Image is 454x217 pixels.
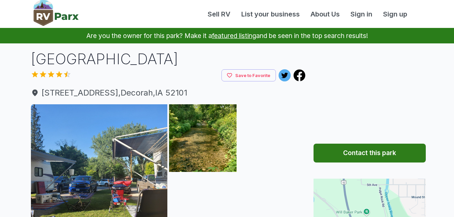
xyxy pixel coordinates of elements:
[221,69,276,82] button: Save to Favorite
[378,9,413,19] a: Sign up
[238,104,306,172] img: AAcXr8o95smXC3FmO-LLUazbp_r_zxEmcB7JuPob0pRY7t4H1JYqWYvhKS7sJYA9XKaks3RLUxVlX29EAsNNfR9FfxVUxIkUc...
[345,9,378,19] a: Sign in
[169,104,237,172] img: AAcXr8poJ_jxdwNWdCpqV8uSKQp_MH3wKnch7Bf5YvCPbLSNpPMVLmLN2h-uAb1HJhIK8bVs5jYjA3Poj54qRhVGluzUjFwTl...
[8,28,446,43] p: Are you the owner for this park? Make it a and be seen in the top search results!
[31,87,306,99] span: [STREET_ADDRESS] , Decorah , IA 52101
[31,87,306,99] a: [STREET_ADDRESS],Decorah,IA 52101
[212,32,256,40] a: featured listing
[31,49,306,69] h1: [GEOGRAPHIC_DATA]
[202,9,236,19] a: Sell RV
[314,49,426,133] iframe: Advertisement
[236,9,305,19] a: List your business
[305,9,345,19] a: About Us
[314,144,426,162] button: Contact this park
